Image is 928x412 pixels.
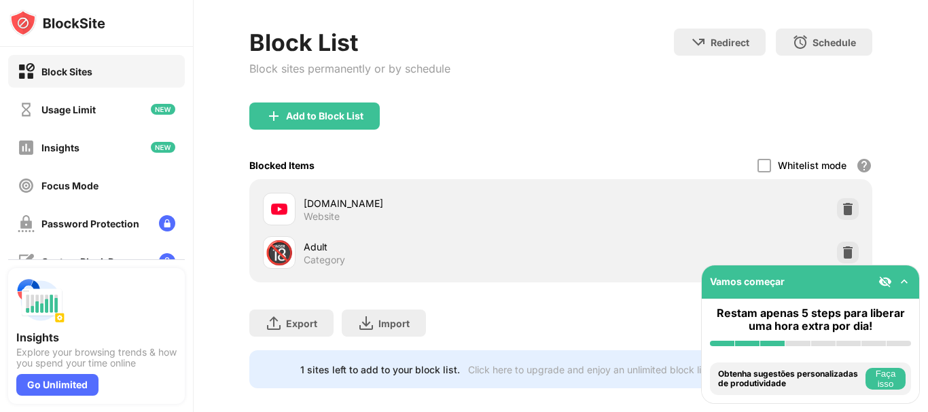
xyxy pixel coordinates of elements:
[16,374,99,396] div: Go Unlimited
[249,29,450,56] div: Block List
[16,331,177,344] div: Insights
[18,253,35,270] img: customize-block-page-off.svg
[41,142,79,153] div: Insights
[18,63,35,80] img: block-on.svg
[41,104,96,115] div: Usage Limit
[159,253,175,269] img: lock-menu.svg
[151,142,175,153] img: new-icon.svg
[18,101,35,118] img: time-usage-off.svg
[286,318,317,329] div: Export
[10,10,105,37] img: logo-blocksite.svg
[41,256,131,267] div: Custom Block Page
[778,160,846,171] div: Whitelist mode
[249,160,315,171] div: Blocked Items
[16,276,65,325] img: push-insights.svg
[18,139,35,156] img: insights-off.svg
[711,37,749,48] div: Redirect
[18,177,35,194] img: focus-off.svg
[41,66,92,77] div: Block Sites
[300,364,460,375] div: 1 sites left to add to your block list.
[159,215,175,231] img: lock-menu.svg
[865,368,906,390] button: Faça isso
[813,37,856,48] div: Schedule
[249,62,450,75] div: Block sites permanently or by schedule
[151,104,175,115] img: new-icon.svg
[41,180,99,191] div: Focus Mode
[710,307,911,333] div: Restam apenas 5 steps para liberar uma hora extra por dia!
[718,369,862,389] div: Obtenha sugestões personalizadas de produtividade
[304,240,561,254] div: Adult
[18,215,35,232] img: password-protection-off.svg
[468,364,712,375] div: Click here to upgrade and enjoy an unlimited block list.
[878,275,892,288] img: eye-not-visible.svg
[304,254,345,266] div: Category
[378,318,410,329] div: Import
[41,218,139,229] div: Password Protection
[304,210,340,223] div: Website
[265,239,293,267] div: 🔞
[271,201,287,217] img: favicons
[897,275,911,288] img: omni-setup-toggle.svg
[710,276,785,287] div: Vamos começar
[16,347,177,369] div: Explore your browsing trends & how you spend your time online
[286,111,363,121] div: Add to Block List
[304,196,561,210] div: [DOMAIN_NAME]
